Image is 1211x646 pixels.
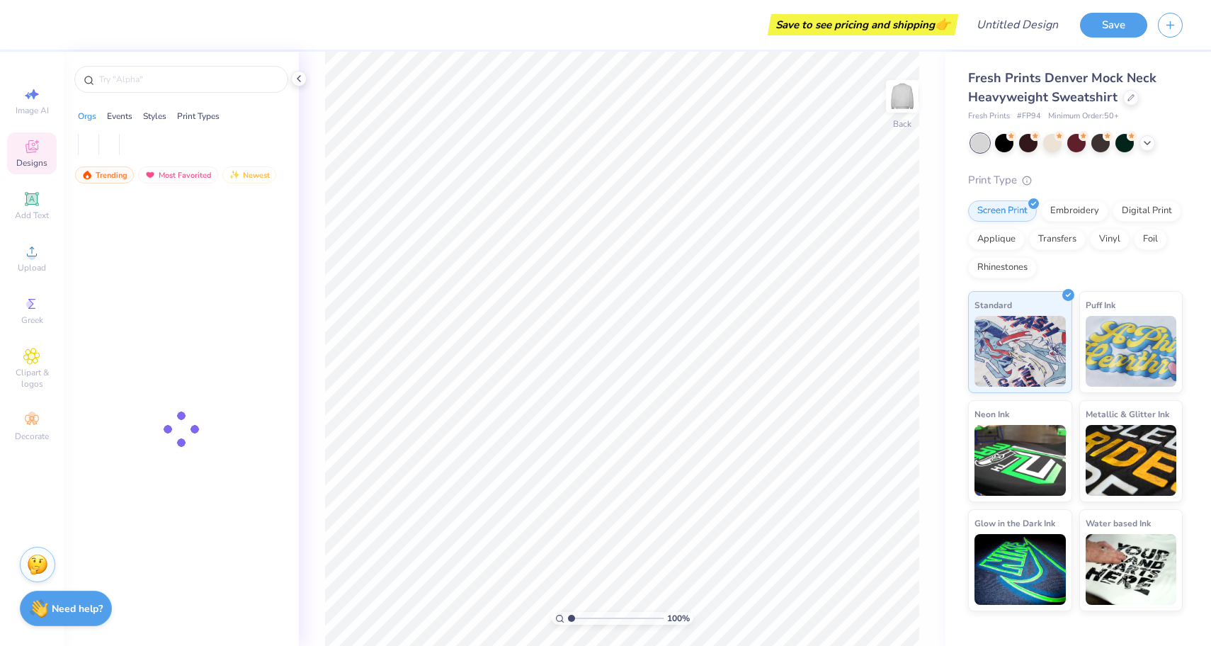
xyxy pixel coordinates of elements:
[16,157,47,169] span: Designs
[1017,110,1041,123] span: # FP94
[81,170,93,180] img: trending.gif
[18,262,46,273] span: Upload
[222,166,276,183] div: Newest
[667,612,690,625] span: 100 %
[968,229,1025,250] div: Applique
[1134,229,1167,250] div: Foil
[15,210,49,221] span: Add Text
[7,367,57,390] span: Clipart & logos
[1113,200,1181,222] div: Digital Print
[771,14,955,35] div: Save to see pricing and shipping
[1086,425,1177,496] img: Metallic & Glitter Ink
[52,602,103,616] strong: Need help?
[177,110,220,123] div: Print Types
[15,431,49,442] span: Decorate
[968,200,1037,222] div: Screen Print
[1029,229,1086,250] div: Transfers
[974,425,1066,496] img: Neon Ink
[107,110,132,123] div: Events
[144,170,156,180] img: most_fav.gif
[1086,407,1169,421] span: Metallic & Glitter Ink
[78,110,96,123] div: Orgs
[1048,110,1119,123] span: Minimum Order: 50 +
[1086,534,1177,605] img: Water based Ink
[229,170,240,180] img: Newest.gif
[143,110,166,123] div: Styles
[935,16,950,33] span: 👉
[1086,316,1177,387] img: Puff Ink
[138,166,218,183] div: Most Favorited
[974,297,1012,312] span: Standard
[974,516,1055,531] span: Glow in the Dark Ink
[965,11,1069,39] input: Untitled Design
[75,166,134,183] div: Trending
[1080,13,1147,38] button: Save
[968,69,1156,106] span: Fresh Prints Denver Mock Neck Heavyweight Sweatshirt
[974,316,1066,387] img: Standard
[968,172,1183,188] div: Print Type
[1086,297,1115,312] span: Puff Ink
[1090,229,1130,250] div: Vinyl
[974,407,1009,421] span: Neon Ink
[968,257,1037,278] div: Rhinestones
[974,534,1066,605] img: Glow in the Dark Ink
[1041,200,1108,222] div: Embroidery
[893,118,911,130] div: Back
[888,82,916,110] img: Back
[16,105,49,116] span: Image AI
[21,314,43,326] span: Greek
[968,110,1010,123] span: Fresh Prints
[1086,516,1151,531] span: Water based Ink
[98,72,279,86] input: Try "Alpha"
